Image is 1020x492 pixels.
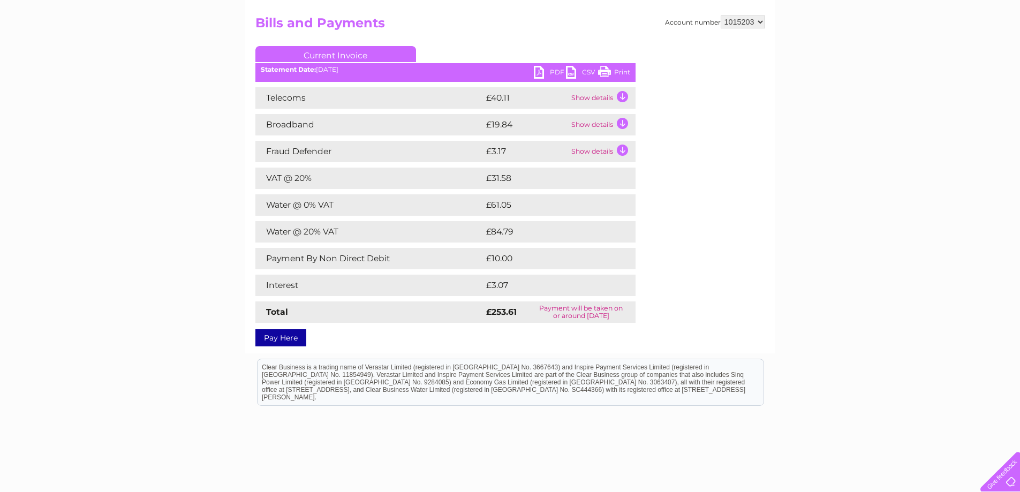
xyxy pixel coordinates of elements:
td: Payment will be taken on or around [DATE] [527,301,635,323]
img: logo.png [36,28,90,60]
div: Clear Business is a trading name of Verastar Limited (registered in [GEOGRAPHIC_DATA] No. 3667643... [258,6,764,52]
a: CSV [566,66,598,81]
td: £3.17 [483,141,569,162]
td: Water @ 0% VAT [255,194,483,216]
a: Blog [927,46,942,54]
div: [DATE] [255,66,636,73]
a: Print [598,66,630,81]
td: VAT @ 20% [255,168,483,189]
a: Energy [858,46,882,54]
td: £40.11 [483,87,569,109]
td: £19.84 [483,114,569,135]
a: 0333 014 3131 [818,5,892,19]
a: Log out [985,46,1010,54]
div: Account number [665,16,765,28]
a: Current Invoice [255,46,416,62]
td: Fraud Defender [255,141,483,162]
a: Water [832,46,852,54]
a: Telecoms [888,46,920,54]
td: Telecoms [255,87,483,109]
td: £61.05 [483,194,613,216]
td: £3.07 [483,275,610,296]
h2: Bills and Payments [255,16,765,36]
td: Show details [569,114,636,135]
a: Contact [949,46,975,54]
td: £84.79 [483,221,614,243]
a: Pay Here [255,329,306,346]
a: PDF [534,66,566,81]
td: Water @ 20% VAT [255,221,483,243]
td: Show details [569,141,636,162]
td: £31.58 [483,168,613,189]
td: Interest [255,275,483,296]
b: Statement Date: [261,65,316,73]
strong: Total [266,307,288,317]
td: Payment By Non Direct Debit [255,248,483,269]
strong: £253.61 [486,307,517,317]
td: Broadband [255,114,483,135]
td: Show details [569,87,636,109]
td: £10.00 [483,248,614,269]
